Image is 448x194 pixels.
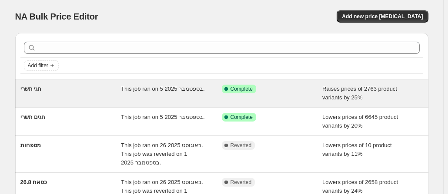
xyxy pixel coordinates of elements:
span: Add new price [MEDICAL_DATA] [342,13,423,20]
button: Add new price [MEDICAL_DATA] [337,10,428,23]
span: כסאח 26.8 [20,179,47,185]
span: Lowers prices of 10 product variants by 11% [322,142,392,157]
span: Reverted [231,142,252,149]
span: Add filter [28,62,48,69]
span: This job ran on 5 בספטמבר 2025. [121,85,205,92]
span: Complete [231,85,253,92]
span: מטפחות [20,142,41,148]
span: Reverted [231,179,252,186]
span: Lowers prices of 6645 product variants by 20% [322,114,398,129]
span: Raises prices of 2763 product variants by 25% [322,85,397,101]
span: This job ran on 26 באוגוסט 2025. This job was reverted on 1 בספטמבר 2025. [121,142,204,166]
span: Lowers prices of 2658 product variants by 24% [322,179,398,194]
span: חגים תשרי [20,114,46,120]
span: NA Bulk Price Editor [15,12,98,21]
button: Add filter [24,60,59,71]
span: This job ran on 5 בספטמבר 2025. [121,114,205,120]
span: Complete [231,114,253,121]
span: חגי תשרי [20,85,42,92]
